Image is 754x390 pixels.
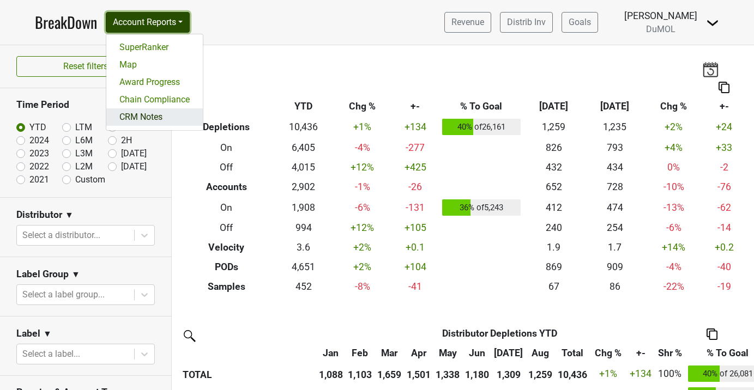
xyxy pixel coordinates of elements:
td: 793 [584,138,646,157]
td: +12 % [334,157,391,177]
label: 2H [121,134,132,147]
th: Velocity [180,238,273,258]
td: -2 [702,157,746,177]
th: Samples [180,277,273,296]
td: -26 [391,177,439,197]
th: Feb: activate to sort column ascending [346,343,375,363]
h3: Label [16,328,40,339]
img: Copy to clipboard [707,328,717,340]
h3: Label Group [16,269,69,280]
td: -131 [391,197,439,218]
td: -4 % [334,138,391,157]
th: On [180,138,273,157]
td: -10 % [646,177,703,197]
img: filter [180,326,197,344]
td: -14 [702,218,746,238]
th: +- [702,97,746,117]
th: 1,259 [526,363,555,385]
img: last_updated_date [702,62,719,77]
th: 10,436 [555,363,590,385]
th: PODs [180,257,273,277]
td: 1.7 [584,238,646,258]
td: -1 % [334,177,391,197]
th: +-: activate to sort column ascending [627,343,654,363]
span: DuMOL [646,24,675,34]
a: CRM Notes [106,108,203,126]
td: +4 % [646,138,703,157]
td: 869 [523,257,584,277]
td: 2,902 [273,177,334,197]
td: +134 [391,117,439,138]
span: +134 [630,368,652,379]
td: +2 % [334,257,391,277]
td: 10,436 [273,117,334,138]
th: Off [180,218,273,238]
td: 909 [584,257,646,277]
td: -6 % [334,197,391,218]
td: 4,015 [273,157,334,177]
th: Depletions [180,117,273,138]
th: Chg % [334,97,391,117]
img: Copy to clipboard [719,82,729,93]
a: Goals [562,12,598,33]
span: ▼ [71,268,80,281]
th: Distributor Depletions YTD [346,324,654,343]
td: +2 % [646,117,703,138]
td: 4,651 [273,257,334,277]
th: Total: activate to sort column ascending [555,343,590,363]
th: Off [180,157,273,177]
td: 452 [273,277,334,296]
td: 0 % [646,157,703,177]
th: 1,180 [462,363,492,385]
th: 1,088 [316,363,346,385]
td: -8 % [334,277,391,296]
a: SuperRanker [106,39,203,56]
th: &nbsp;: activate to sort column ascending [180,343,316,363]
label: 2024 [29,134,49,147]
td: 3.6 [273,238,334,258]
label: 2021 [29,173,49,186]
td: +12 % [334,218,391,238]
td: +425 [391,157,439,177]
td: 1,235 [584,117,646,138]
th: +- [391,97,439,117]
td: 1.9 [523,238,584,258]
span: +1% [599,368,617,379]
td: +33 [702,138,746,157]
label: [DATE] [121,160,147,173]
td: +104 [391,257,439,277]
label: LTM [75,121,92,134]
td: -22 % [646,277,703,296]
td: 474 [584,197,646,218]
td: -13 % [646,197,703,218]
div: Account Reports [106,34,203,131]
span: ▼ [65,209,74,222]
td: -62 [702,197,746,218]
th: Jun: activate to sort column ascending [462,343,492,363]
td: -19 [702,277,746,296]
div: [PERSON_NAME] [624,9,697,23]
span: ▼ [43,327,52,340]
img: Dropdown Menu [706,16,719,29]
th: 1,659 [375,363,404,385]
td: 67 [523,277,584,296]
th: Jan: activate to sort column ascending [316,343,346,363]
td: 994 [273,218,334,238]
th: Chg %: activate to sort column ascending [589,343,627,363]
td: 412 [523,197,584,218]
th: 1,338 [433,363,462,385]
td: 728 [584,177,646,197]
th: Apr: activate to sort column ascending [404,343,433,363]
th: % To Goal [439,97,523,117]
label: 2022 [29,160,49,173]
td: -40 [702,257,746,277]
button: Account Reports [106,12,190,33]
label: Custom [75,173,105,186]
th: On [180,197,273,218]
label: 2023 [29,147,49,160]
th: 1,103 [346,363,375,385]
th: TOTAL [180,363,316,385]
th: Jul: activate to sort column ascending [492,343,526,363]
a: Map [106,56,203,74]
th: [DATE] [584,97,646,117]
